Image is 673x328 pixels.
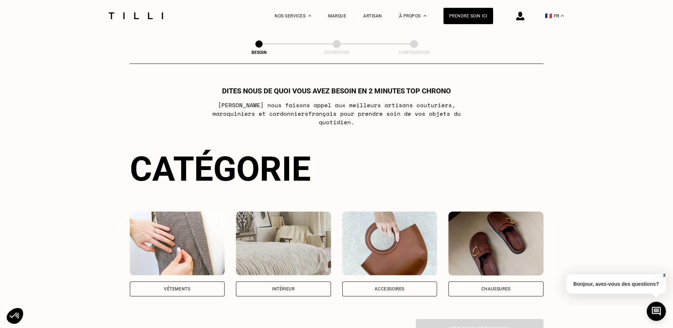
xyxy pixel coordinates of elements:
img: menu déroulant [561,15,564,17]
div: Chaussures [481,287,511,291]
a: Artisan [363,13,382,18]
img: Logo du service de couturière Tilli [106,12,166,19]
a: Prendre soin ici [443,8,493,24]
div: Catégorie [130,149,544,189]
div: Intérieur [272,287,294,291]
div: Vêtements [164,287,190,291]
img: Menu déroulant à propos [424,15,426,17]
img: icône connexion [516,12,524,20]
div: Accessoires [375,287,404,291]
img: Chaussures [448,212,544,275]
button: X [661,272,668,279]
img: Accessoires [342,212,437,275]
img: Intérieur [236,212,331,275]
p: Bonjour, avez-vous des questions? [566,274,666,294]
p: [PERSON_NAME] nous faisons appel aux meilleurs artisans couturiers , maroquiniers et cordonniers ... [196,101,477,126]
a: Marque [328,13,346,18]
img: Menu déroulant [308,15,311,17]
div: Confirmation [379,50,449,55]
span: 🇫🇷 [545,12,552,19]
h1: Dites nous de quoi vous avez besoin en 2 minutes top chrono [222,87,451,95]
img: Vêtements [130,212,225,275]
div: Besoin [224,50,294,55]
div: Estimation [301,50,372,55]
